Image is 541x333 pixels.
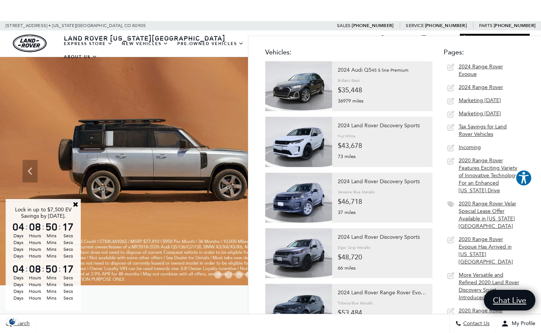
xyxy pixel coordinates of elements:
[44,221,59,232] span: 50
[338,150,427,161] div: 73 miles
[265,61,332,111] img: cf09e2282606e614cb7aef65acec2dd5.jpg
[11,246,26,253] span: Days
[44,281,59,288] span: Mins
[42,221,44,232] span: :
[494,23,535,29] a: [PHONE_NUMBER]
[28,295,42,301] span: Hours
[459,236,513,265] span: 2020 Range Rover Evoque Has Arrived in [US_STATE][GEOGRAPHIC_DATA]
[61,253,75,259] span: Secs
[461,321,490,327] span: Contact Us
[338,141,427,150] div: $43,678
[265,117,432,167] a: 2024 Land Rover Discovery SportSFuji White$43,67873 miles
[44,295,59,301] span: Mins
[459,307,513,329] span: 2020 Range Rover Evoque Debuts in [GEOGRAPHIC_DATA]
[11,239,26,246] span: Days
[11,232,26,239] span: Days
[515,170,532,188] aside: Accessibility Help Desk
[459,157,518,194] span: 2020 Range Rover Features Exciting Variety of Innovative Technology For an Enhanced [US_STATE] Drive
[338,121,427,131] div: 2024 Land Rover Discovery Sport
[44,232,59,239] span: Mins
[459,84,503,90] span: 2024 Range Rover
[338,298,373,308] div: Tribeca Blue Metallic
[61,274,75,281] span: Secs
[124,21,131,30] span: CO
[265,228,332,278] img: b6d408cbe670a9b04c62d85b5f964aa9.jpg
[52,21,123,30] span: [US_STATE][GEOGRAPHIC_DATA],
[265,228,432,278] a: 2024 Land Rover Discovery SportSEiger Gray Metallic$48,72066 miles
[372,68,408,73] small: 45 S line Premium
[28,239,42,246] span: Hours
[265,47,432,59] div: Vehicles:
[28,288,42,295] span: Hours
[338,65,427,75] div: 2024 Audi Q5
[26,221,28,232] span: :
[117,37,173,50] a: New Vehicles
[459,200,516,229] span: 2020 Range Rover Velar Special Lease Offer Available in [US_STATE][GEOGRAPHIC_DATA]
[459,63,503,77] span: 2024 Range Rover Evoque
[246,271,253,279] span: Go to slide 4
[44,239,59,246] span: Mins
[265,173,432,223] a: 2024 Land Rover Discovery SportSVaresine Blue Metallic$46,71837 miles
[4,318,21,325] img: Opt-Out Icon
[59,33,230,42] a: Land Rover [US_STATE][GEOGRAPHIC_DATA]
[61,281,75,288] span: Secs
[425,23,467,29] a: [PHONE_NUMBER]
[338,288,427,298] div: 2024 Land Rover Range Rover Evoque
[59,263,61,274] span: :
[265,117,332,167] img: dd98b7c90d77fa6936d8dc0d2fe040e4.jpg
[444,142,521,153] a: Incoming
[6,23,146,28] a: [STREET_ADDRESS] • [US_STATE][GEOGRAPHIC_DATA], CO 80905
[28,281,42,288] span: Hours
[338,232,427,243] div: 2024 Land Rover Discovery Sport
[4,318,21,325] section: Click to Open Cookie Consent Modal
[463,35,526,41] a: Visit Our Jaguar Website
[13,35,47,52] a: land-rover
[23,160,38,182] div: Previous
[6,21,51,30] span: [STREET_ADDRESS] •
[11,221,26,232] span: 04
[380,35,416,41] a: Hours & Map
[338,243,370,253] div: Eiger Gray Metallic
[59,37,444,63] nav: Main Navigation
[64,33,225,42] span: Land Rover [US_STATE][GEOGRAPHIC_DATA]
[59,50,102,63] a: About Us
[338,95,427,105] div: 36979 miles
[496,314,541,333] button: Open user profile menu
[26,263,28,274] span: :
[338,176,427,187] div: 2024 Land Rover Discovery Sport
[11,288,26,295] span: Days
[338,262,427,273] div: 66 miles
[338,187,375,197] div: Varesine Blue Metallic
[28,221,42,232] span: 08
[28,274,42,281] span: Hours
[338,253,427,262] div: $48,720
[11,253,26,259] span: Days
[44,246,59,253] span: Mins
[444,155,521,196] a: 2020 Range Rover Features Exciting Variety of Innovative Technology For an Enhanced [US_STATE] Drive
[459,272,519,301] span: More Versatile and Refined 2020 Land Rover Discovery Sport Introduced
[11,274,26,281] span: Days
[61,221,75,232] span: 17
[444,82,521,93] a: 2024 Range Rover
[28,264,42,274] span: 08
[459,110,501,117] span: Marketing [DATE]
[61,246,75,253] span: Secs
[61,239,75,246] span: Secs
[444,234,521,268] a: 2020 Range Rover Evoque Has Arrived in [US_STATE][GEOGRAPHIC_DATA]
[509,321,535,327] span: My Profile
[28,232,42,239] span: Hours
[132,21,146,30] span: 80905
[417,179,420,184] small: S
[44,288,59,295] span: Mins
[444,47,521,59] div: Pages:
[459,97,501,104] span: Marketing [DATE]
[59,221,61,232] span: :
[479,23,493,28] span: Parts
[484,290,535,310] a: Chat Live
[28,246,42,253] span: Hours
[338,206,427,217] div: 37 miles
[444,270,521,303] a: More Versatile and Refined 2020 Land Rover Discovery Sport Introduced
[444,61,521,80] a: 2024 Range Rover Evoque
[338,131,355,141] div: Fuji White
[13,35,47,52] img: Land Rover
